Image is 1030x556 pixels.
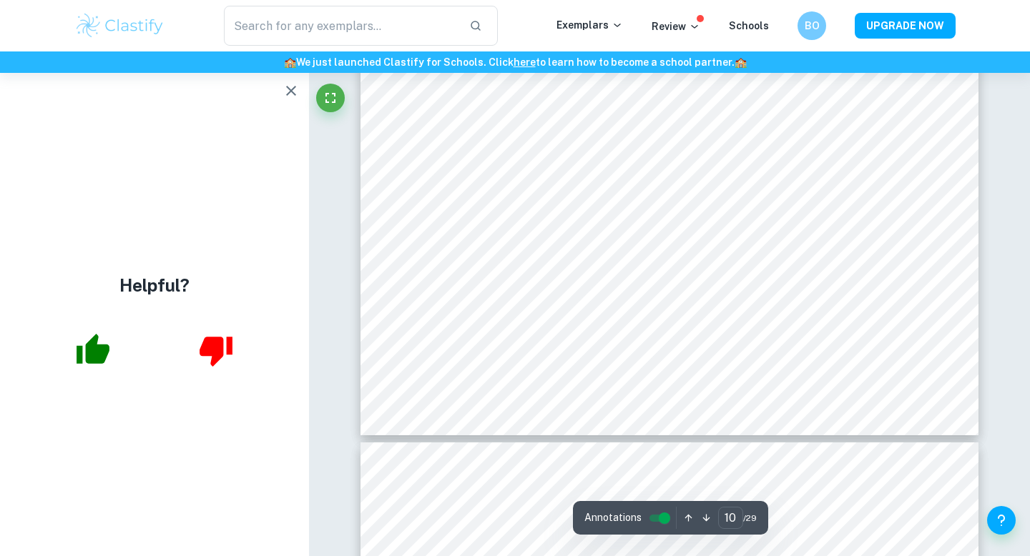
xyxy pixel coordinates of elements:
[743,512,757,525] span: / 29
[652,19,700,34] p: Review
[584,510,642,525] span: Annotations
[735,56,747,68] span: 🏫
[119,272,190,298] h4: Helpful?
[729,20,769,31] a: Schools
[556,17,623,33] p: Exemplars
[514,56,536,68] a: here
[3,54,1027,70] h6: We just launched Clastify for Schools. Click to learn how to become a school partner.
[804,18,820,34] h6: BO
[224,6,458,46] input: Search for any exemplars...
[316,84,345,112] button: Fullscreen
[74,11,165,40] img: Clastify logo
[798,11,826,40] button: BO
[284,56,296,68] span: 🏫
[855,13,956,39] button: UPGRADE NOW
[987,506,1016,535] button: Help and Feedback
